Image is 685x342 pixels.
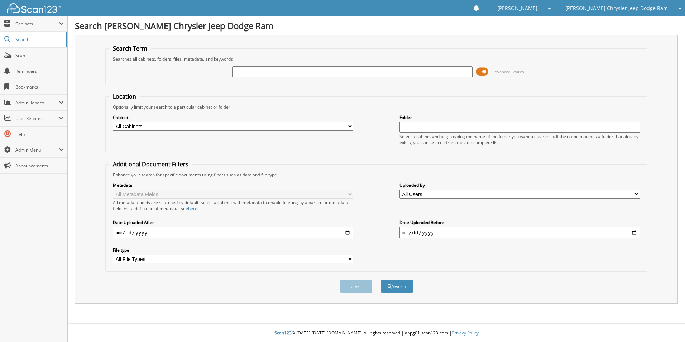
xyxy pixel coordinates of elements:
[113,247,353,253] label: File type
[188,205,197,212] a: here
[109,92,140,100] legend: Location
[113,227,353,238] input: start
[109,56,643,62] div: Searches all cabinets, folders, files, metadata, and keywords
[109,172,643,178] div: Enhance your search for specific documents using filters such as date and file type.
[399,133,640,146] div: Select a cabinet and begin typing the name of the folder you want to search in. If the name match...
[113,182,353,188] label: Metadata
[109,160,192,168] legend: Additional Document Filters
[15,52,64,58] span: Scan
[75,20,678,32] h1: Search [PERSON_NAME] Chrysler Jeep Dodge Ram
[113,219,353,225] label: Date Uploaded After
[15,21,59,27] span: Cabinets
[274,330,292,336] span: Scan123
[565,6,668,10] span: [PERSON_NAME] Chrysler Jeep Dodge Ram
[15,37,63,43] span: Search
[399,219,640,225] label: Date Uploaded Before
[15,115,59,122] span: User Reports
[497,6,537,10] span: [PERSON_NAME]
[15,68,64,74] span: Reminders
[15,100,59,106] span: Admin Reports
[113,199,353,212] div: All metadata fields are searched by default. Select a cabinet with metadata to enable filtering b...
[15,147,59,153] span: Admin Menu
[399,114,640,120] label: Folder
[399,227,640,238] input: end
[452,330,479,336] a: Privacy Policy
[113,114,353,120] label: Cabinet
[340,280,372,293] button: Clear
[381,280,413,293] button: Search
[109,44,151,52] legend: Search Term
[15,131,64,137] span: Help
[68,324,685,342] div: © [DATE]-[DATE] [DOMAIN_NAME]. All rights reserved | appg01-scan123-com |
[492,69,524,75] span: Advanced Search
[15,84,64,90] span: Bookmarks
[109,104,643,110] div: Optionally limit your search to a particular cabinet or folder
[7,3,61,13] img: scan123-logo-white.svg
[399,182,640,188] label: Uploaded By
[15,163,64,169] span: Announcements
